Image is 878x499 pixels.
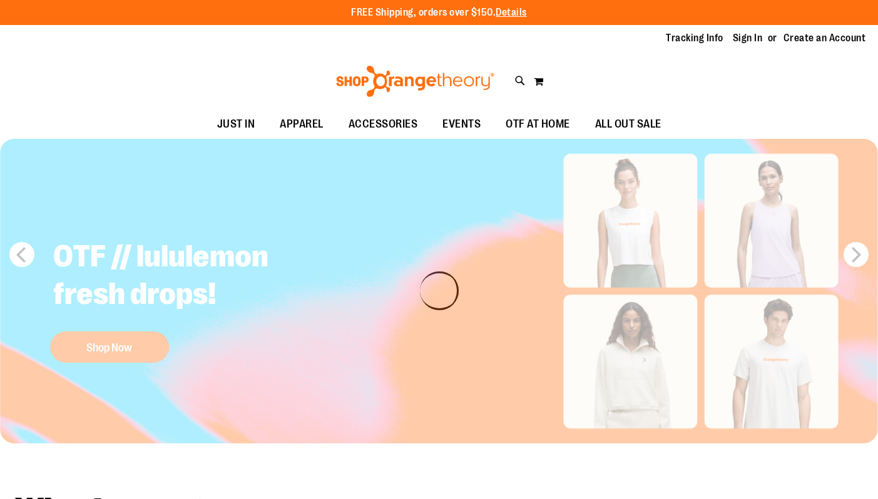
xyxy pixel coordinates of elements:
[442,110,481,138] span: EVENTS
[217,110,255,138] span: JUST IN
[506,110,570,138] span: OTF AT HOME
[349,110,418,138] span: ACCESSORIES
[496,7,527,18] a: Details
[595,110,661,138] span: ALL OUT SALE
[280,110,324,138] span: APPAREL
[334,66,496,97] img: Shop Orangetheory
[666,31,723,45] a: Tracking Info
[351,6,527,20] p: FREE Shipping, orders over $150.
[733,31,763,45] a: Sign In
[784,31,866,45] a: Create an Account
